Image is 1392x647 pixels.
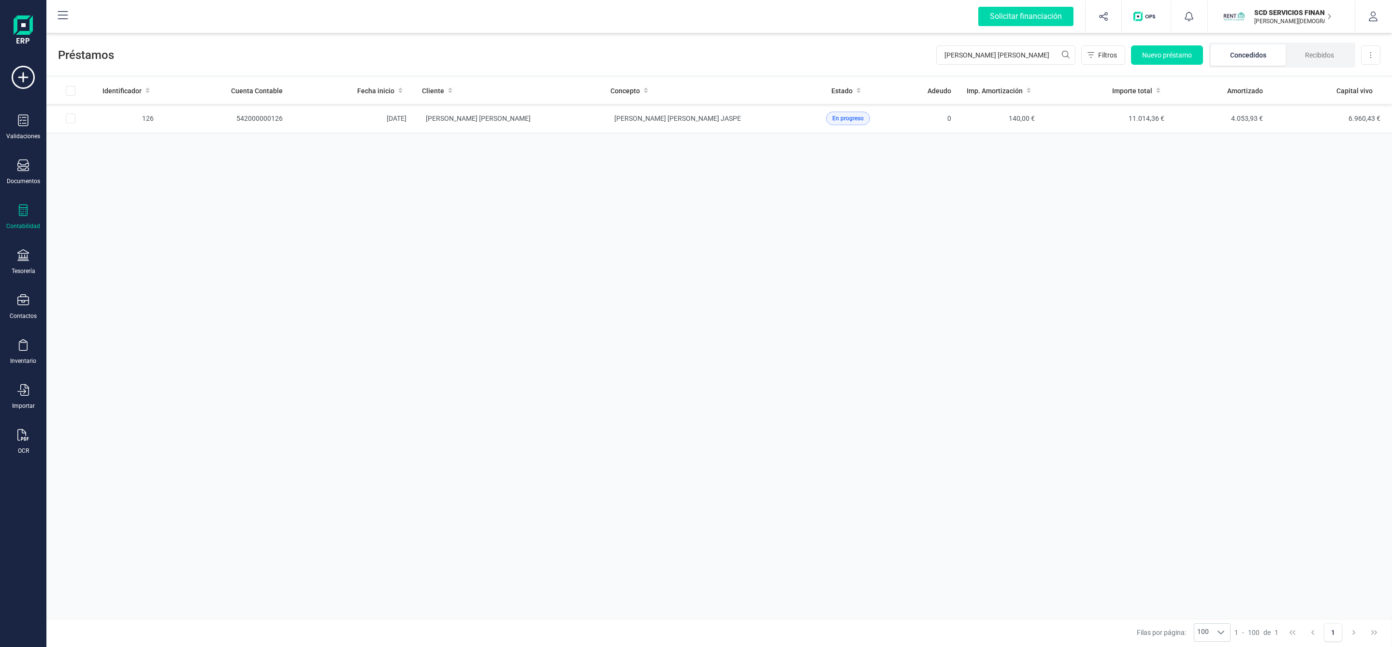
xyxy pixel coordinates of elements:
span: [PERSON_NAME] [PERSON_NAME] [426,115,531,122]
button: SCSCD SERVICIOS FINANCIEROS SL[PERSON_NAME][DEMOGRAPHIC_DATA][DEMOGRAPHIC_DATA] [1219,1,1343,32]
span: de [1263,628,1271,637]
div: Validaciones [6,132,40,140]
div: Contactos [10,312,37,320]
div: Contabilidad [6,222,40,230]
span: Importe total [1112,86,1152,96]
button: Page 1 [1324,623,1342,642]
span: Imp. Amortización [967,86,1023,96]
button: Nuevo préstamo [1131,45,1203,65]
td: [DATE] [290,104,415,133]
td: 0 [905,104,959,133]
span: Cliente [422,86,444,96]
td: 11.014,36 € [1043,104,1172,133]
img: Logo Finanedi [14,15,33,46]
button: Logo de OPS [1128,1,1165,32]
span: Estado [831,86,853,96]
div: Documentos [7,177,40,185]
div: Row Selected 28fa0b9f-4b8b-4b6e-a326-ceb9b5400a7a [66,114,75,123]
span: Cuenta Contable [231,86,283,96]
div: Importar [12,402,35,410]
button: Next Page [1345,623,1363,642]
span: 1 [1275,628,1278,637]
span: Amortizado [1227,86,1263,96]
button: Last Page [1365,623,1383,642]
button: Solicitar financiación [967,1,1085,32]
img: Logo de OPS [1133,12,1159,21]
div: OCR [18,447,29,455]
td: 140,00 € [959,104,1043,133]
button: Previous Page [1304,623,1322,642]
td: 126 [95,104,161,133]
p: SCD SERVICIOS FINANCIEROS SL [1254,8,1332,17]
span: 100 [1248,628,1260,637]
span: Fecha inicio [357,86,394,96]
div: Filas por página: [1137,623,1231,642]
div: Tesorería [12,267,35,275]
li: Concedidos [1211,44,1286,66]
button: Filtros [1081,45,1125,65]
img: SC [1223,6,1245,27]
span: [PERSON_NAME] [PERSON_NAME] JASPE [614,115,741,122]
div: Inventario [10,357,36,365]
td: 6.960,43 € [1271,104,1392,133]
span: Capital vivo [1336,86,1373,96]
div: Solicitar financiación [978,7,1073,26]
span: 1 [1234,628,1238,637]
li: Recibidos [1286,44,1353,66]
span: En progreso [832,114,864,123]
div: All items unselected [66,86,75,96]
span: Préstamos [58,47,936,63]
td: 4.053,93 € [1172,104,1270,133]
span: Concepto [610,86,640,96]
p: [PERSON_NAME][DEMOGRAPHIC_DATA][DEMOGRAPHIC_DATA] [1254,17,1332,25]
span: Adeudo [928,86,951,96]
span: 100 [1194,624,1212,641]
span: Nuevo préstamo [1142,50,1192,60]
span: Identificador [102,86,142,96]
div: - [1234,628,1278,637]
td: 542000000126 [161,104,290,133]
input: Buscar... [936,45,1075,65]
span: Filtros [1098,50,1117,60]
button: First Page [1283,623,1302,642]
